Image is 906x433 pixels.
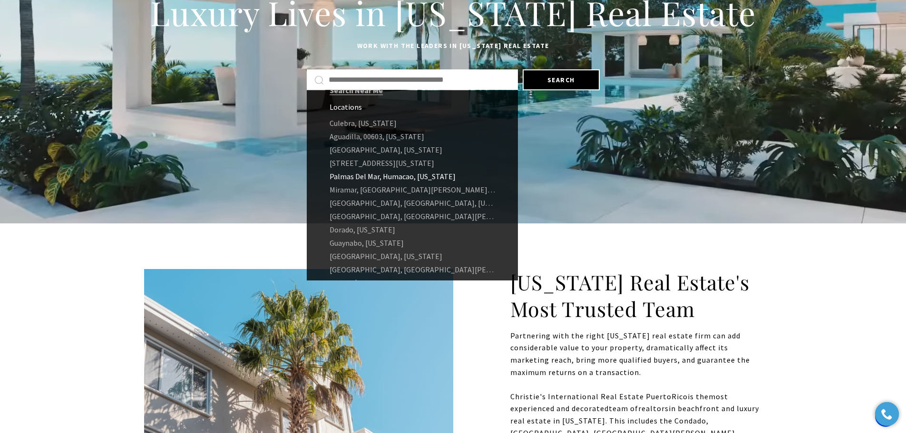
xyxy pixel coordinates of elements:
[307,223,518,236] a: Dorado, [US_STATE]
[677,392,688,401] span: ico
[307,276,518,289] a: Las Marías, [GEOGRAPHIC_DATA][PERSON_NAME], [US_STATE]
[330,86,383,95] a: Search Near Me
[307,196,518,210] a: [GEOGRAPHIC_DATA], [GEOGRAPHIC_DATA], [US_STATE]
[329,74,510,86] input: Search by Address, City, or Neighborhood
[307,183,518,196] a: Miramar, [GEOGRAPHIC_DATA][PERSON_NAME], 00907, [US_STATE]
[307,170,518,183] a: Palmas Del Mar, Humacao, [US_STATE]
[510,269,762,322] h2: [US_STATE] Real Estate's Most Trusted Team
[307,116,518,130] a: Culebra, [US_STATE]
[523,69,600,90] button: Search
[330,102,486,112] div: Locations
[307,210,518,223] a: [GEOGRAPHIC_DATA], [GEOGRAPHIC_DATA][PERSON_NAME], [US_STATE]
[307,250,518,263] a: [GEOGRAPHIC_DATA], [US_STATE]
[307,236,518,250] a: Guaynabo, [US_STATE]
[144,40,762,52] p: Work with the leaders in [US_STATE] Real Estate
[307,156,518,170] a: [STREET_ADDRESS][US_STATE]
[651,392,672,401] span: uerto
[307,263,518,276] a: [GEOGRAPHIC_DATA], [GEOGRAPHIC_DATA][PERSON_NAME], [US_STATE]
[307,143,518,156] a: [GEOGRAPHIC_DATA], [US_STATE]
[307,130,518,143] a: Aguadilla, 00603, [US_STATE]
[638,404,669,413] span: realtors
